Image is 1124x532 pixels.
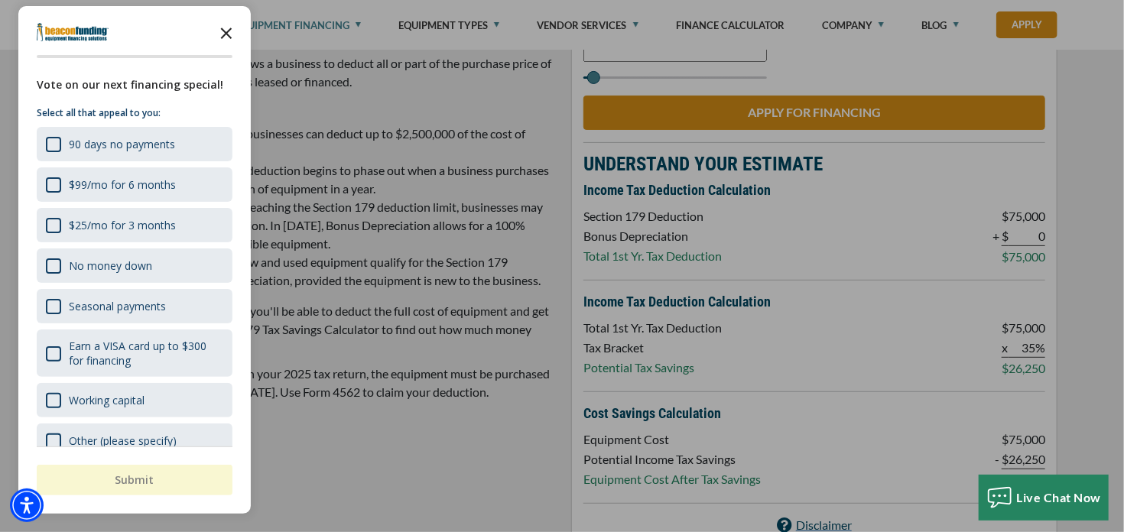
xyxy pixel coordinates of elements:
[37,167,232,202] div: $99/mo for 6 months
[69,299,166,313] div: Seasonal payments
[10,488,44,522] div: Accessibility Menu
[979,475,1109,521] button: Live Chat Now
[211,17,242,47] button: Close the survey
[69,137,175,151] div: 90 days no payments
[37,329,232,377] div: Earn a VISA card up to $300 for financing
[69,218,176,232] div: $25/mo for 3 months
[69,433,177,448] div: Other (please specify)
[37,105,232,121] p: Select all that appeal to you:
[37,289,232,323] div: Seasonal payments
[69,393,145,407] div: Working capital
[69,339,223,368] div: Earn a VISA card up to $300 for financing
[18,6,251,514] div: Survey
[37,465,232,495] button: Submit
[1017,490,1102,504] span: Live Chat Now
[37,248,232,283] div: No money down
[37,423,232,458] div: Other (please specify)
[69,177,176,192] div: $99/mo for 6 months
[37,208,232,242] div: $25/mo for 3 months
[37,127,232,161] div: 90 days no payments
[37,23,109,41] img: Company logo
[37,383,232,417] div: Working capital
[69,258,152,273] div: No money down
[37,76,232,93] div: Vote on our next financing special!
